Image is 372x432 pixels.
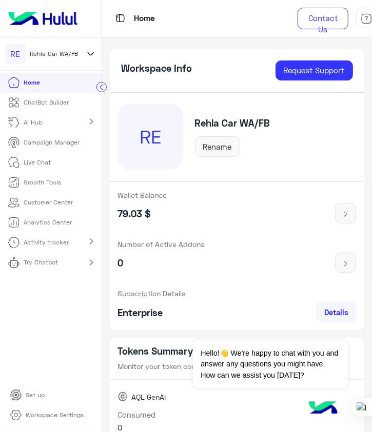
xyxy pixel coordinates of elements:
[118,410,357,419] h6: Consumed
[118,239,205,250] p: Number of Active Addons
[316,302,357,322] a: Details
[118,361,357,372] p: Monitor your token consumption and limits for the current month.
[122,63,192,74] h5: Workspace Info
[132,392,166,402] span: AQL GenAI
[339,260,352,268] img: icon
[118,104,183,170] div: RE
[24,118,43,127] p: AI Hub
[193,340,347,388] span: Hello!👋 We're happy to chat with you and answer any questions you might have. How can we assist y...
[86,115,98,128] mat-icon: chevron_right
[118,307,186,319] h5: Enterprise
[24,178,62,187] p: Growth Tools
[86,256,98,269] mat-icon: chevron_right
[118,345,357,357] h5: Tokens Summary
[24,258,58,267] p: Try Chatbot
[2,405,92,425] a: Workspace Settings
[195,136,240,157] button: Rename
[339,210,352,218] img: icon
[24,138,80,147] p: Campaign Manager
[24,238,69,247] p: Activity tracker
[5,44,26,64] div: RE
[134,12,155,26] p: Home
[24,218,72,227] p: Analytics Center
[118,423,357,432] h6: 0
[276,60,353,81] a: Request Support
[24,78,40,87] p: Home
[4,8,82,29] img: Logo
[324,307,348,317] span: Details
[118,288,186,299] p: Subscription Details
[86,235,98,248] mat-icon: chevron_right
[298,8,349,29] a: Contact Us
[118,392,128,402] img: AQL GenAI
[118,190,167,200] p: Wallet Balance
[24,198,73,207] p: Customer Center
[118,257,205,269] h5: 0
[26,410,84,420] p: Workspace Settings
[114,12,127,25] img: tab
[26,390,45,400] p: Set up
[30,49,78,58] span: Rehla Car WA/FB
[305,391,341,427] img: hulul-logo.png
[2,385,53,405] a: Set up
[24,98,69,107] p: ChatBot Builder
[118,208,167,220] h5: 79.03 $
[195,117,270,129] h5: Rehla Car WA/FB
[24,158,51,167] p: Live Chat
